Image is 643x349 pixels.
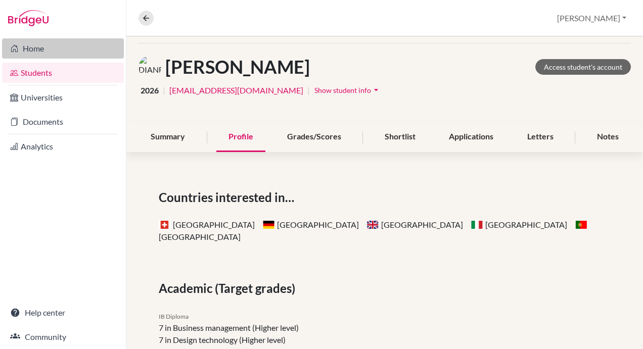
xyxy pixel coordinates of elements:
h1: [PERSON_NAME] [165,56,310,78]
button: Show student infoarrow_drop_down [314,82,382,98]
span: Portugal [575,220,587,229]
a: Analytics [2,136,124,157]
li: 7 in Business management (Higher level) [159,322,377,334]
div: Profile [216,122,265,152]
span: | [163,84,165,96]
span: Germany [263,220,275,229]
li: 7 in Design technology (Higher level) [159,334,377,346]
div: Grades/Scores [275,122,353,152]
a: Documents [2,112,124,132]
div: Letters [515,122,566,152]
span: [GEOGRAPHIC_DATA] [159,220,255,229]
span: [GEOGRAPHIC_DATA] [367,220,463,229]
button: [PERSON_NAME] [553,9,631,28]
div: Applications [437,122,506,152]
div: Notes [585,122,631,152]
a: Universities [2,87,124,108]
span: United Kingdom [367,220,379,229]
span: Academic (Target grades) [159,279,299,297]
div: Shortlist [373,122,428,152]
span: [GEOGRAPHIC_DATA] [471,220,567,229]
a: Community [2,327,124,347]
a: Home [2,38,124,59]
img: DIANE MATHIEU's avatar [139,56,161,78]
span: [GEOGRAPHIC_DATA] [263,220,359,229]
span: IB Diploma [159,313,189,320]
a: Help center [2,303,124,323]
div: Summary [139,122,197,152]
span: | [307,84,310,96]
a: Access student's account [535,59,631,75]
a: [EMAIL_ADDRESS][DOMAIN_NAME] [169,84,303,96]
a: Students [2,63,124,83]
span: Countries interested in… [159,188,298,207]
span: 2026 [141,84,159,96]
span: Switzerland [159,220,171,229]
span: Show student info [314,86,371,94]
img: Bridge-U [8,10,49,26]
i: arrow_drop_down [371,85,381,95]
span: Italy [471,220,483,229]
